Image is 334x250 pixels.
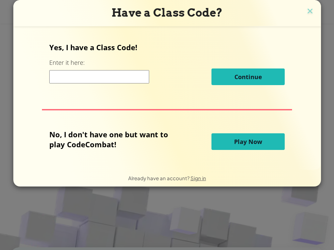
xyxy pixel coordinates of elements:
[211,133,285,150] button: Play Now
[49,59,85,67] label: Enter it here:
[49,42,285,52] p: Yes, I have a Class Code!
[306,7,314,17] img: close icon
[234,73,262,81] span: Continue
[234,138,262,146] span: Play Now
[190,175,206,181] a: Sign in
[128,175,190,181] span: Already have an account?
[112,6,222,19] span: Have a Class Code?
[49,129,178,149] p: No, I don't have one but want to play CodeCombat!
[211,68,285,85] button: Continue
